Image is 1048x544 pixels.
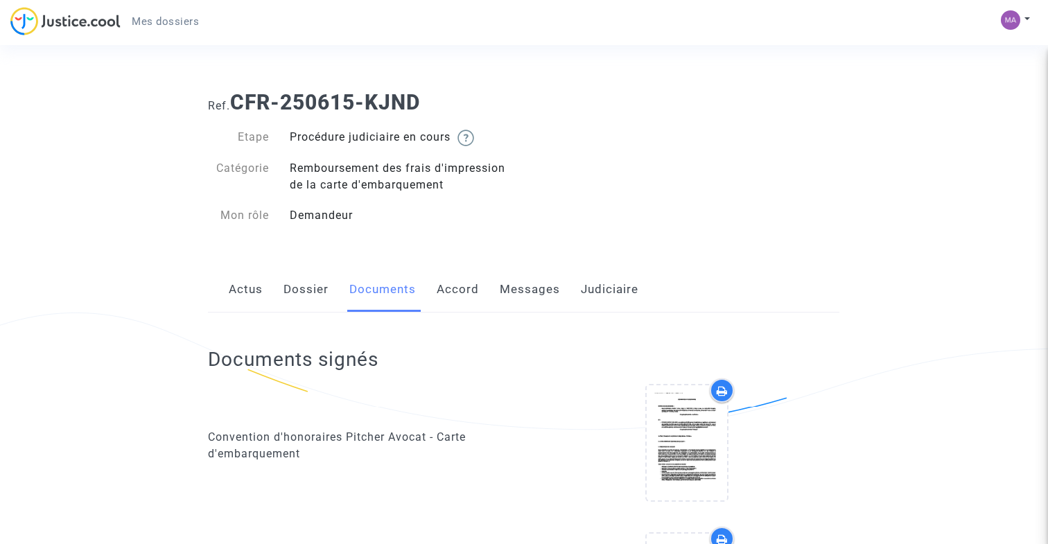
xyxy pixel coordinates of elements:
[121,11,210,32] a: Mes dossiers
[208,99,230,112] span: Ref.
[229,267,263,313] a: Actus
[500,267,560,313] a: Messages
[198,160,279,193] div: Catégorie
[198,207,279,224] div: Mon rôle
[581,267,638,313] a: Judiciaire
[132,15,199,28] span: Mes dossiers
[208,347,378,371] h2: Documents signés
[208,429,514,462] div: Convention d'honoraires Pitcher Avocat - Carte d'embarquement
[283,267,329,313] a: Dossier
[230,90,420,114] b: CFR-250615-KJND
[279,129,524,146] div: Procédure judiciaire en cours
[1001,10,1020,30] img: 62d6e89cc87c5d4c6c8f3b95b4dba76e
[279,160,524,193] div: Remboursement des frais d'impression de la carte d'embarquement
[10,7,121,35] img: jc-logo.svg
[279,207,524,224] div: Demandeur
[457,130,474,146] img: help.svg
[349,267,416,313] a: Documents
[198,129,279,146] div: Etape
[437,267,479,313] a: Accord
